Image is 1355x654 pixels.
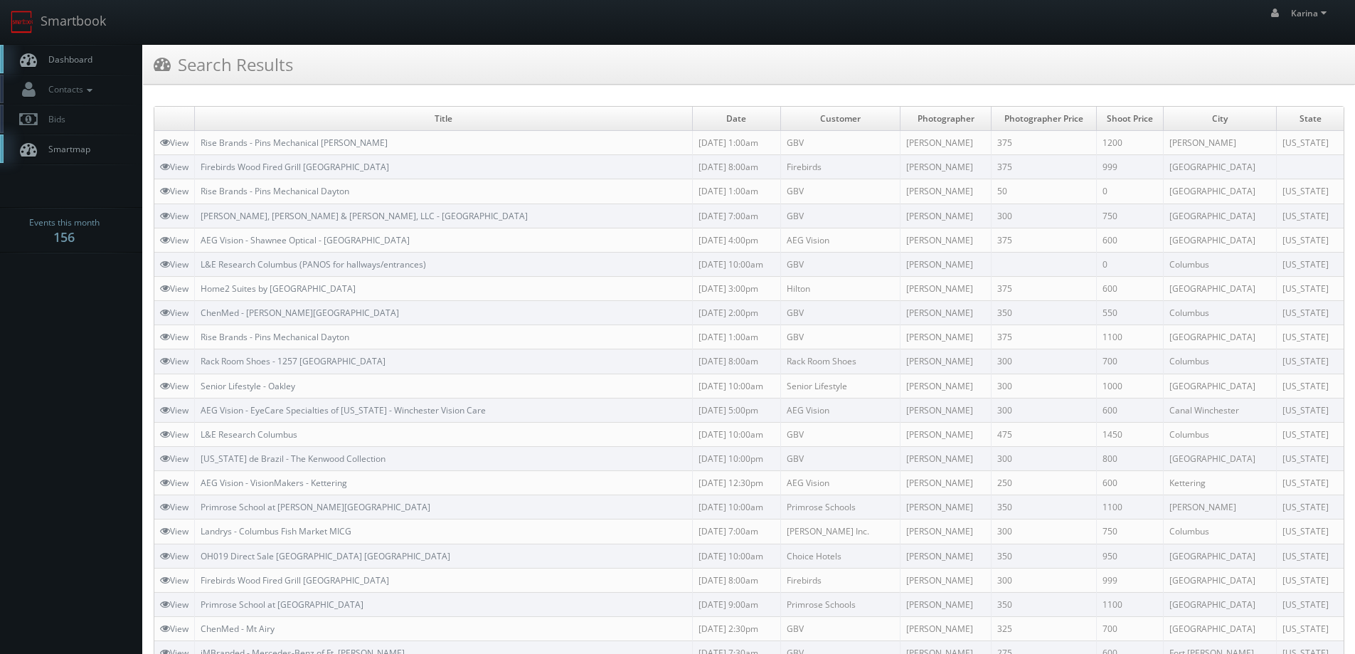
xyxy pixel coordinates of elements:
[692,471,780,495] td: [DATE] 12:30pm
[1164,276,1277,300] td: [GEOGRAPHIC_DATA]
[201,525,351,537] a: Landrys - Columbus Fish Market MICG
[160,623,188,635] a: View
[201,623,275,635] a: ChenMed - Mt Airy
[900,422,992,446] td: [PERSON_NAME]
[1096,179,1164,204] td: 0
[160,185,188,197] a: View
[160,550,188,562] a: View
[160,283,188,295] a: View
[1277,471,1344,495] td: [US_STATE]
[11,11,33,33] img: smartbook-logo.png
[1164,107,1277,131] td: City
[781,131,900,155] td: GBV
[900,616,992,640] td: [PERSON_NAME]
[201,477,347,489] a: AEG Vision - VisionMakers - Kettering
[781,228,900,252] td: AEG Vision
[992,519,1097,544] td: 300
[1277,349,1344,374] td: [US_STATE]
[992,568,1097,592] td: 300
[992,107,1097,131] td: Photographer Price
[160,453,188,465] a: View
[201,331,349,343] a: Rise Brands - Pins Mechanical Dayton
[1277,616,1344,640] td: [US_STATE]
[1096,155,1164,179] td: 999
[201,234,410,246] a: AEG Vision - Shawnee Optical - [GEOGRAPHIC_DATA]
[692,398,780,422] td: [DATE] 5:00pm
[692,228,780,252] td: [DATE] 4:00pm
[992,155,1097,179] td: 375
[692,349,780,374] td: [DATE] 8:00am
[1096,252,1164,276] td: 0
[1164,179,1277,204] td: [GEOGRAPHIC_DATA]
[781,446,900,470] td: GBV
[692,131,780,155] td: [DATE] 1:00am
[692,374,780,398] td: [DATE] 10:00am
[1277,228,1344,252] td: [US_STATE]
[160,404,188,416] a: View
[900,374,992,398] td: [PERSON_NAME]
[160,137,188,149] a: View
[992,616,1097,640] td: 325
[53,228,75,246] strong: 156
[41,143,90,155] span: Smartmap
[1096,471,1164,495] td: 600
[1277,568,1344,592] td: [US_STATE]
[1096,107,1164,131] td: Shoot Price
[201,185,349,197] a: Rise Brands - Pins Mechanical Dayton
[1164,544,1277,568] td: [GEOGRAPHIC_DATA]
[992,422,1097,446] td: 475
[900,544,992,568] td: [PERSON_NAME]
[1096,398,1164,422] td: 600
[900,592,992,616] td: [PERSON_NAME]
[160,234,188,246] a: View
[900,446,992,470] td: [PERSON_NAME]
[201,574,389,586] a: Firebirds Wood Fired Grill [GEOGRAPHIC_DATA]
[1096,422,1164,446] td: 1450
[781,422,900,446] td: GBV
[201,598,363,611] a: Primrose School at [GEOGRAPHIC_DATA]
[160,501,188,513] a: View
[781,349,900,374] td: Rack Room Shoes
[1096,519,1164,544] td: 750
[1164,349,1277,374] td: Columbus
[992,398,1097,422] td: 300
[1277,374,1344,398] td: [US_STATE]
[900,228,992,252] td: [PERSON_NAME]
[1277,301,1344,325] td: [US_STATE]
[781,374,900,398] td: Senior Lifestyle
[1164,568,1277,592] td: [GEOGRAPHIC_DATA]
[900,398,992,422] td: [PERSON_NAME]
[1164,398,1277,422] td: Canal Winchester
[201,258,426,270] a: L&E Research Columbus (PANOS for hallways/entrances)
[992,592,1097,616] td: 350
[781,495,900,519] td: Primrose Schools
[992,544,1097,568] td: 350
[1164,519,1277,544] td: Columbus
[1096,228,1164,252] td: 600
[1096,446,1164,470] td: 800
[992,446,1097,470] td: 300
[1164,131,1277,155] td: [PERSON_NAME]
[781,179,900,204] td: GBV
[992,204,1097,228] td: 300
[1096,592,1164,616] td: 1100
[1096,276,1164,300] td: 600
[781,592,900,616] td: Primrose Schools
[692,446,780,470] td: [DATE] 10:00pm
[1277,446,1344,470] td: [US_STATE]
[992,349,1097,374] td: 300
[1096,544,1164,568] td: 950
[160,161,188,173] a: View
[201,501,430,513] a: Primrose School at [PERSON_NAME][GEOGRAPHIC_DATA]
[160,355,188,367] a: View
[781,325,900,349] td: GBV
[1096,325,1164,349] td: 1100
[692,616,780,640] td: [DATE] 2:30pm
[692,155,780,179] td: [DATE] 8:00am
[992,471,1097,495] td: 250
[1164,374,1277,398] td: [GEOGRAPHIC_DATA]
[1277,131,1344,155] td: [US_STATE]
[1096,374,1164,398] td: 1000
[781,398,900,422] td: AEG Vision
[160,307,188,319] a: View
